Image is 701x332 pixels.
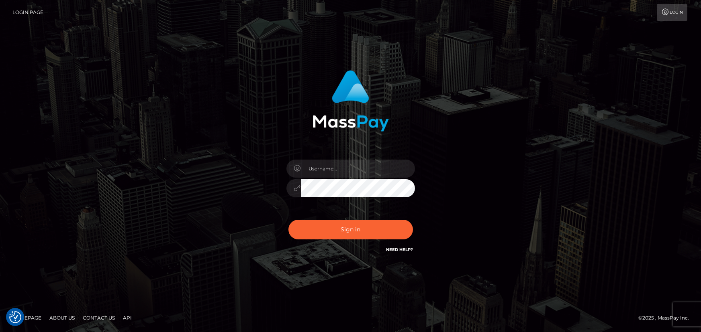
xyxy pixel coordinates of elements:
button: Sign in [288,220,413,239]
a: Login [657,4,687,21]
a: API [120,312,135,324]
input: Username... [301,160,415,178]
a: Need Help? [386,247,413,252]
div: © 2025 , MassPay Inc. [638,314,695,322]
img: Revisit consent button [9,311,21,323]
img: MassPay Login [313,70,389,132]
a: Contact Us [80,312,118,324]
a: Login Page [12,4,43,21]
a: About Us [46,312,78,324]
button: Consent Preferences [9,311,21,323]
a: Homepage [9,312,45,324]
